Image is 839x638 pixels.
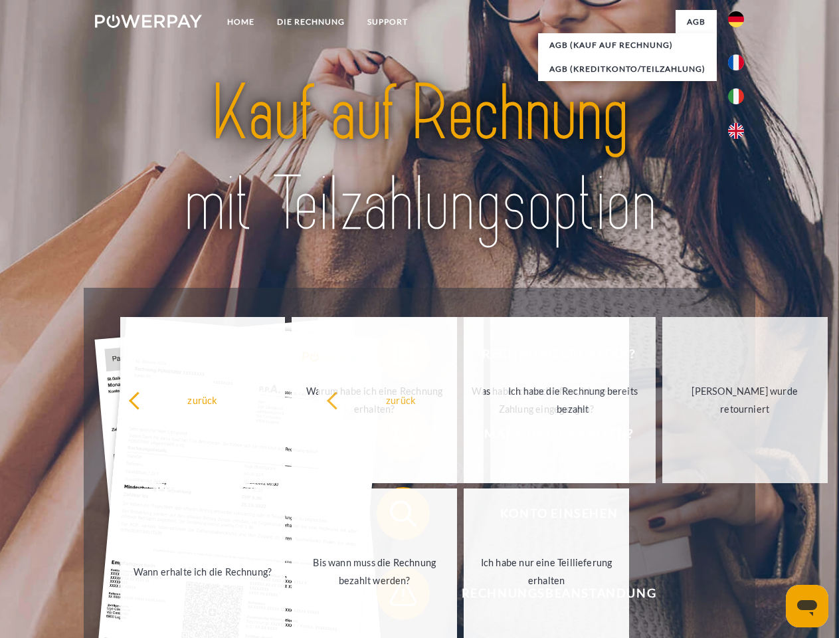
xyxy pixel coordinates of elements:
[538,33,717,57] a: AGB (Kauf auf Rechnung)
[128,391,278,409] div: zurück
[670,382,820,418] div: [PERSON_NAME] wurde retourniert
[786,585,828,627] iframe: Schaltfläche zum Öffnen des Messaging-Fensters
[728,11,744,27] img: de
[95,15,202,28] img: logo-powerpay-white.svg
[300,382,449,418] div: Warum habe ich eine Rechnung erhalten?
[356,10,419,34] a: SUPPORT
[127,64,712,255] img: title-powerpay_de.svg
[266,10,356,34] a: DIE RECHNUNG
[300,554,449,589] div: Bis wann muss die Rechnung bezahlt werden?
[498,382,648,418] div: Ich habe die Rechnung bereits bezahlt
[676,10,717,34] a: agb
[728,54,744,70] img: fr
[326,391,476,409] div: zurück
[128,562,278,580] div: Wann erhalte ich die Rechnung?
[216,10,266,34] a: Home
[728,88,744,104] img: it
[728,123,744,139] img: en
[538,57,717,81] a: AGB (Kreditkonto/Teilzahlung)
[472,554,621,589] div: Ich habe nur eine Teillieferung erhalten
